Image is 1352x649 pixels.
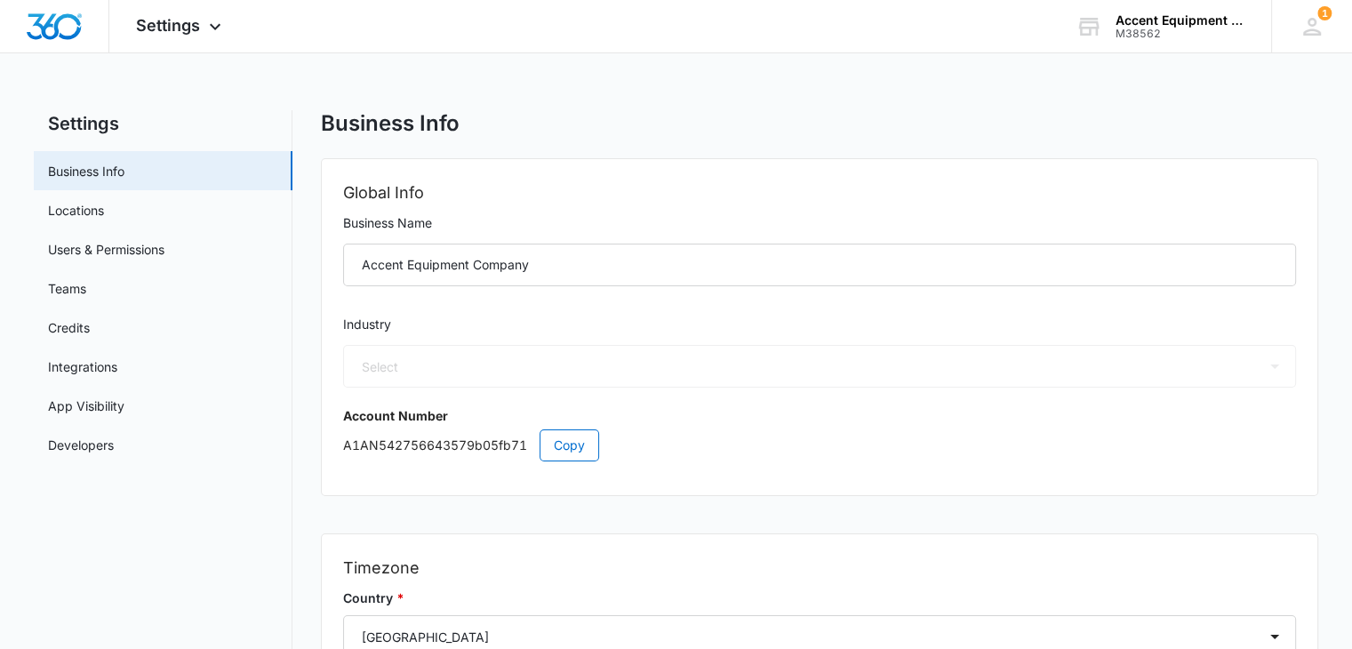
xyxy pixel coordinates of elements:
a: Users & Permissions [48,240,164,259]
a: App Visibility [48,397,124,415]
h2: Settings [34,110,292,137]
a: Business Info [48,162,124,180]
a: Locations [48,201,104,220]
h2: Global Info [343,180,1296,205]
strong: Account Number [343,408,448,423]
h1: Business Info [321,110,460,137]
a: Credits [48,318,90,337]
span: 1 [1317,6,1332,20]
button: Copy [540,429,599,461]
h2: Timezone [343,556,1296,581]
div: notifications count [1317,6,1332,20]
div: account name [1116,13,1245,28]
label: Industry [343,315,1296,334]
label: Country [343,589,1296,608]
label: Business Name [343,213,1296,233]
a: Developers [48,436,114,454]
a: Integrations [48,357,117,376]
span: Settings [136,16,200,35]
a: Teams [48,279,86,298]
p: A1AN542756643579b05fb71 [343,429,1296,461]
span: Copy [554,436,585,455]
div: account id [1116,28,1245,40]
